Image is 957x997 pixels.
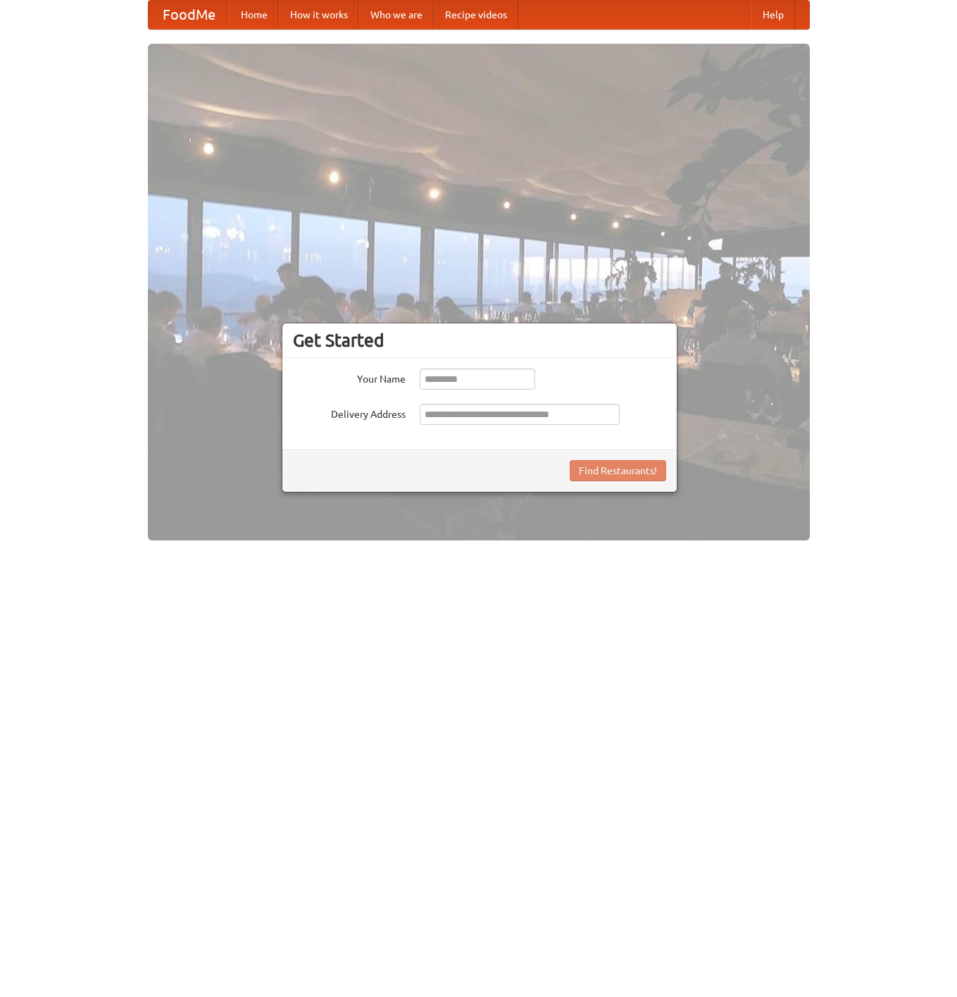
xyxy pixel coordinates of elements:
[359,1,434,29] a: Who we are
[570,460,666,481] button: Find Restaurants!
[293,404,406,421] label: Delivery Address
[279,1,359,29] a: How it works
[751,1,795,29] a: Help
[434,1,518,29] a: Recipe videos
[230,1,279,29] a: Home
[149,1,230,29] a: FoodMe
[293,330,666,351] h3: Get Started
[293,369,406,386] label: Your Name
